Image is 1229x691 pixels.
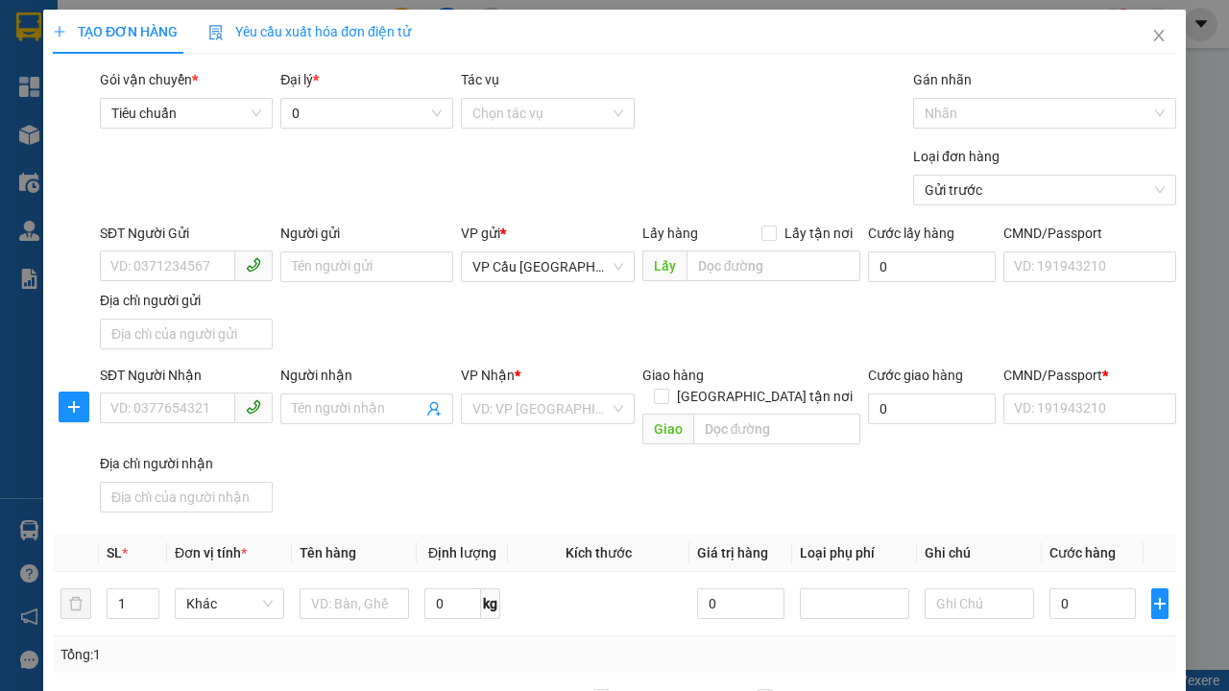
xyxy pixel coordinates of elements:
[280,223,453,244] div: Người gửi
[461,72,499,87] label: Tác vụ
[426,401,442,417] span: user-add
[1003,223,1176,244] div: CMND/Passport
[292,99,442,128] span: 0
[280,72,319,87] span: Đại lý
[913,72,972,87] label: Gán nhãn
[1151,28,1167,43] span: close
[472,252,622,281] span: VP Cầu Sài Gòn
[868,368,963,383] label: Cước giao hàng
[60,588,91,619] button: delete
[481,588,500,619] span: kg
[697,545,768,560] span: Giá trị hàng
[175,545,247,560] span: Đơn vị tính
[461,223,634,244] div: VP gửi
[1003,365,1176,386] div: CMND/Passport
[868,251,996,282] input: Cước lấy hàng
[913,149,1000,164] label: Loại đơn hàng
[461,368,515,383] span: VP Nhận
[925,176,1165,204] span: Gửi trước
[60,399,88,415] span: plus
[100,319,273,349] input: Địa chỉ của người gửi
[100,290,273,311] div: Địa chỉ người gửi
[208,25,224,40] img: icon
[100,482,273,512] input: Địa chỉ của người nhận
[53,25,66,38] span: plus
[566,545,632,560] span: Kích thước
[641,226,697,241] span: Lấy hàng
[428,545,496,560] span: Định lượng
[186,589,273,618] span: Khác
[300,545,356,560] span: Tên hàng
[246,257,261,273] span: phone
[686,250,859,281] input: Dọc đường
[692,414,859,444] input: Dọc đường
[100,72,198,87] span: Gói vận chuyển
[868,393,996,424] input: Cước giao hàng
[111,99,261,128] span: Tiêu chuẩn
[1152,596,1168,611] span: plus
[697,588,783,619] input: 0
[100,365,273,386] div: SĐT Người Nhận
[916,535,1041,572] th: Ghi chú
[59,392,89,422] button: plus
[669,386,860,407] span: [GEOGRAPHIC_DATA] tận nơi
[53,24,178,39] span: TẠO ĐƠN HÀNG
[924,588,1033,619] input: Ghi Chú
[791,535,916,572] th: Loại phụ phí
[107,545,122,560] span: SL
[100,453,273,474] div: Địa chỉ người nhận
[1049,545,1116,560] span: Cước hàng
[208,24,411,39] span: Yêu cầu xuất hóa đơn điện tử
[777,223,860,244] span: Lấy tận nơi
[100,223,273,244] div: SĐT Người Gửi
[868,226,954,241] label: Cước lấy hàng
[641,368,703,383] span: Giao hàng
[280,365,453,386] div: Người nhận
[1151,588,1169,619] button: plus
[246,399,261,415] span: phone
[300,588,409,619] input: VD: Bàn, Ghế
[1132,10,1186,63] button: Close
[641,414,692,444] span: Giao
[60,644,476,665] div: Tổng: 1
[641,250,686,281] span: Lấy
